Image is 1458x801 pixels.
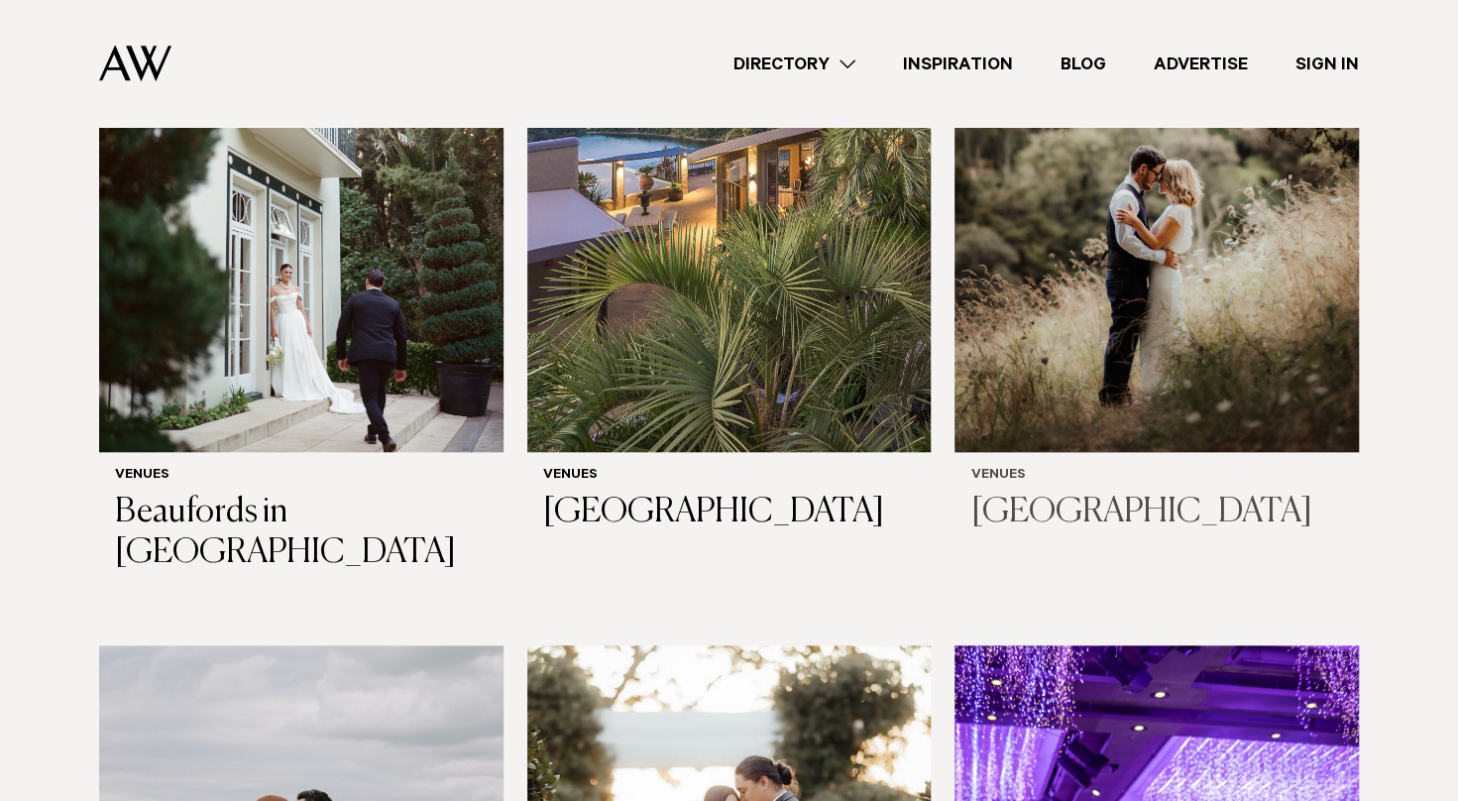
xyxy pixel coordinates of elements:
a: Inspiration [879,51,1037,77]
a: Blog [1037,51,1130,77]
h3: [GEOGRAPHIC_DATA] [970,493,1343,533]
a: Sign In [1272,51,1383,77]
h3: Beaufords in [GEOGRAPHIC_DATA] [115,493,488,574]
h6: Venues [543,468,916,485]
a: Directory [710,51,879,77]
img: Auckland Weddings Logo [99,45,171,81]
a: Advertise [1130,51,1272,77]
h6: Venues [970,468,1343,485]
h3: [GEOGRAPHIC_DATA] [543,493,916,533]
h6: Venues [115,468,488,485]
